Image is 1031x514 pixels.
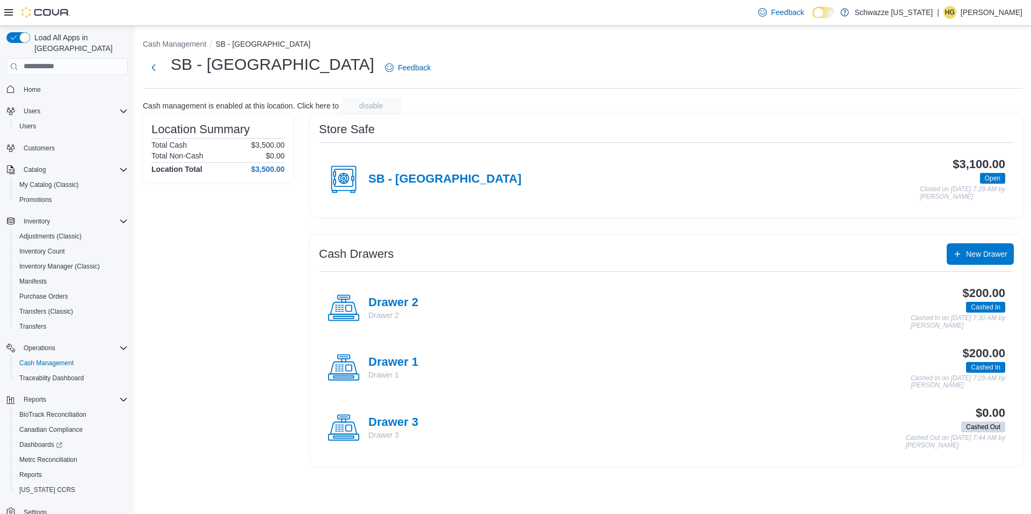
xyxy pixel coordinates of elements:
h3: Cash Drawers [319,248,394,260]
a: Inventory Count [15,245,69,258]
button: Reports [2,392,132,407]
span: Reports [15,468,128,481]
p: Cash management is enabled at this location. Click here to [143,102,339,110]
a: Cash Management [15,357,78,370]
p: Schwazze [US_STATE] [854,6,933,19]
h3: $200.00 [963,347,1005,360]
button: Users [2,104,132,119]
p: Closed on [DATE] 7:29 AM by [PERSON_NAME] [920,186,1005,200]
button: Users [11,119,132,134]
span: Transfers [15,320,128,333]
button: disable [341,97,401,114]
a: [US_STATE] CCRS [15,483,79,496]
span: HG [945,6,955,19]
span: Transfers (Classic) [15,305,128,318]
span: Purchase Orders [19,292,68,301]
h4: SB - [GEOGRAPHIC_DATA] [368,172,521,186]
a: Transfers (Classic) [15,305,77,318]
h3: $200.00 [963,287,1005,300]
span: Inventory [24,217,50,226]
button: Operations [19,342,60,354]
button: BioTrack Reconciliation [11,407,132,422]
button: Catalog [19,163,50,176]
span: Users [24,107,40,115]
p: Drawer 3 [368,430,418,440]
button: Metrc Reconciliation [11,452,132,467]
h3: Store Safe [319,123,375,136]
button: Purchase Orders [11,289,132,304]
span: BioTrack Reconciliation [19,410,86,419]
button: Inventory [19,215,54,228]
a: Dashboards [11,437,132,452]
span: BioTrack Reconciliation [15,408,128,421]
a: Traceabilty Dashboard [15,372,88,385]
span: Metrc Reconciliation [19,455,77,464]
button: Adjustments (Classic) [11,229,132,244]
span: Home [24,85,41,94]
h4: $3,500.00 [251,165,285,173]
div: Hunter Grundman [943,6,956,19]
span: [US_STATE] CCRS [19,486,75,494]
span: Open [985,173,1000,183]
span: Transfers [19,322,46,331]
a: Manifests [15,275,51,288]
span: Feedback [771,7,804,18]
nav: An example of EuiBreadcrumbs [143,39,1022,52]
p: Cashed In on [DATE] 7:29 AM by [PERSON_NAME] [911,375,1005,389]
span: disable [359,100,383,111]
a: Dashboards [15,438,67,451]
a: Promotions [15,193,56,206]
span: Inventory [19,215,128,228]
span: Manifests [19,277,47,286]
h4: Drawer 2 [368,296,418,310]
button: Cash Management [143,40,206,48]
button: Traceabilty Dashboard [11,371,132,386]
button: Reports [11,467,132,482]
button: Users [19,105,45,118]
span: Inventory Count [15,245,128,258]
a: My Catalog (Classic) [15,178,83,191]
button: New Drawer [947,243,1014,265]
span: Traceabilty Dashboard [19,374,84,382]
a: Canadian Compliance [15,423,87,436]
img: Cova [21,7,70,18]
button: Canadian Compliance [11,422,132,437]
span: Traceabilty Dashboard [15,372,128,385]
span: Customers [19,141,128,155]
button: SB - [GEOGRAPHIC_DATA] [215,40,310,48]
span: Cashed Out [966,422,1000,432]
span: Dashboards [19,440,62,449]
span: Reports [24,395,46,404]
button: Inventory Count [11,244,132,259]
span: Promotions [19,196,52,204]
span: Inventory Manager (Classic) [15,260,128,273]
span: Transfers (Classic) [19,307,73,316]
button: Cash Management [11,356,132,371]
span: New Drawer [966,249,1007,259]
span: Cashed In [971,302,1000,312]
h1: SB - [GEOGRAPHIC_DATA] [171,54,374,75]
a: Inventory Manager (Classic) [15,260,104,273]
span: Load All Apps in [GEOGRAPHIC_DATA] [30,32,128,54]
span: Cashed In [966,362,1005,373]
span: Reports [19,470,42,479]
a: Purchase Orders [15,290,72,303]
span: Operations [24,344,55,352]
a: Feedback [754,2,808,23]
p: $0.00 [266,151,285,160]
button: Promotions [11,192,132,207]
span: Open [980,173,1005,184]
span: Inventory Manager (Classic) [19,262,100,271]
button: Next [143,57,164,78]
span: Canadian Compliance [19,425,83,434]
button: Catalog [2,162,132,177]
span: Adjustments (Classic) [19,232,82,241]
button: Operations [2,341,132,356]
span: Cashed Out [961,422,1005,432]
p: Drawer 2 [368,310,418,321]
a: Users [15,120,40,133]
button: Transfers [11,319,132,334]
a: Transfers [15,320,50,333]
a: Metrc Reconciliation [15,453,82,466]
a: Feedback [381,57,435,78]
